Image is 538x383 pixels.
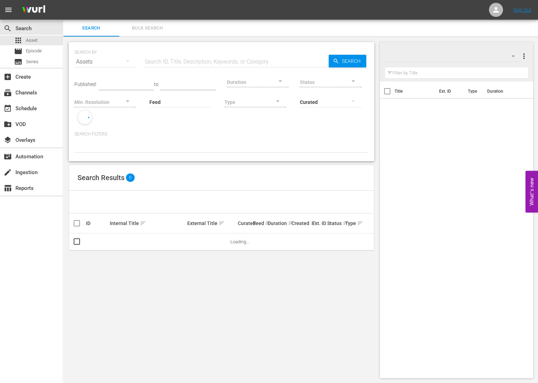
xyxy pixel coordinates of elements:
span: sort [343,220,349,226]
span: Search [339,55,366,67]
th: Ext. ID [435,81,463,101]
span: Channels [4,88,12,97]
div: Ext. ID [312,220,325,226]
span: sort [288,220,294,226]
span: Reports [4,184,12,192]
div: Feed [253,219,265,227]
th: Title [395,81,435,101]
span: 0 [126,173,135,182]
span: Series [26,58,39,65]
div: Assets [74,52,136,72]
button: Open Feedback Widget [525,171,538,212]
div: Curated [238,220,250,226]
button: Search [329,55,366,67]
span: sort [265,220,271,226]
span: Search Results [78,173,125,182]
span: Overlays [4,136,12,144]
div: Type [345,219,355,227]
span: Series [14,58,22,66]
div: Status [327,219,343,227]
th: Type [463,81,483,101]
span: Search [67,24,115,32]
span: Asset [26,37,38,44]
div: ID [86,220,108,226]
span: Create [4,73,12,81]
span: Search [4,24,12,33]
div: Internal Title [110,219,185,227]
a: Sign Out [513,7,531,13]
span: Automation [4,152,12,161]
th: Duration [483,81,525,101]
span: VOD [4,120,12,128]
span: Asset [14,36,22,45]
span: sort [218,220,225,226]
span: sort [310,220,317,226]
span: more_vert [519,52,528,60]
span: Ingestion [4,168,12,177]
span: Loading... [230,239,249,244]
span: Bulk Search [123,24,171,32]
span: Episode [14,47,22,55]
span: menu [4,6,13,14]
span: to [154,81,159,87]
span: Published: [74,81,97,87]
span: Schedule [4,104,12,113]
button: more_vert [519,48,528,65]
div: Created [291,219,310,227]
img: ans4CAIJ8jUAAAAAAAAAAAAAAAAAAAAAAAAgQb4GAAAAAAAAAAAAAAAAAAAAAAAAJMjXAAAAAAAAAAAAAAAAAAAAAAAAgAT5G... [17,2,51,18]
p: Search Filters: [74,131,369,137]
div: External Title [187,219,236,227]
span: sort [140,220,146,226]
div: Duration [268,219,289,227]
span: Episode [26,47,42,54]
